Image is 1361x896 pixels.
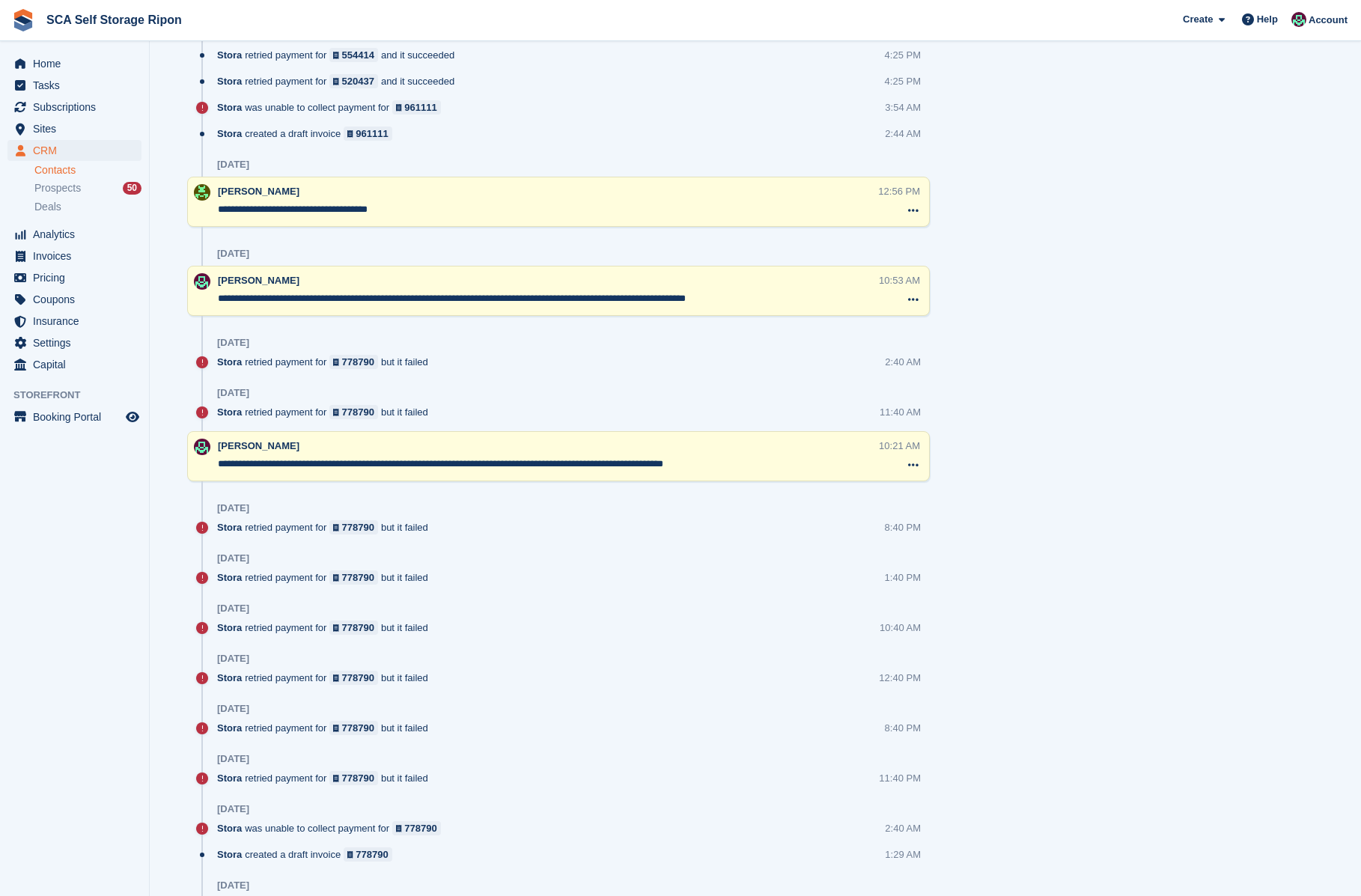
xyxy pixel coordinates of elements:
[217,821,242,835] span: Stora
[342,621,374,635] div: 778790
[879,671,921,685] div: 12:40 PM
[34,163,141,177] a: Contacts
[217,821,448,835] div: was unable to collect payment for
[40,7,188,32] a: SCA Self Storage Ripon
[217,355,242,369] span: Stora
[7,118,141,139] a: menu
[344,847,392,862] a: 778790
[124,408,141,426] a: Preview store
[217,671,436,685] div: retried payment for but it failed
[885,520,921,534] div: 8:40 PM
[885,847,921,862] div: 1:29 AM
[218,275,299,286] span: [PERSON_NAME]
[123,182,141,195] div: 50
[217,621,436,635] div: retried payment for but it failed
[329,570,378,585] a: 778790
[217,880,249,892] div: [DATE]
[217,74,462,88] div: retried payment for and it succeeded
[217,552,249,564] div: [DATE]
[879,439,920,453] div: 10:21 AM
[885,821,921,835] div: 2:40 AM
[342,355,374,369] div: 778790
[329,621,378,635] a: 778790
[342,74,374,88] div: 520437
[880,621,921,635] div: 10:40 AM
[33,406,123,427] span: Booking Portal
[329,355,378,369] a: 778790
[7,332,141,353] a: menu
[7,224,141,245] a: menu
[217,405,436,419] div: retried payment for but it failed
[880,405,921,419] div: 11:40 AM
[217,100,242,115] span: Stora
[329,74,378,88] a: 520437
[7,75,141,96] a: menu
[329,671,378,685] a: 778790
[13,388,149,403] span: Storefront
[329,405,378,419] a: 778790
[217,127,400,141] div: created a draft invoice
[1257,12,1278,27] span: Help
[12,9,34,31] img: stora-icon-8386f47178a22dfd0bd8f6a31ec36ba5ce8667c1dd55bd0f319d3a0aa187defe.svg
[217,127,242,141] span: Stora
[33,118,123,139] span: Sites
[194,439,210,455] img: Sam Chapman
[404,100,436,115] div: 961111
[217,159,249,171] div: [DATE]
[7,53,141,74] a: menu
[34,181,81,195] span: Prospects
[7,354,141,375] a: menu
[342,570,374,585] div: 778790
[218,186,299,197] span: [PERSON_NAME]
[217,387,249,399] div: [DATE]
[356,847,388,862] div: 778790
[33,311,123,332] span: Insurance
[342,48,374,62] div: 554414
[329,520,378,534] a: 778790
[217,570,436,585] div: retried payment for but it failed
[217,570,242,585] span: Stora
[342,405,374,419] div: 778790
[879,273,920,287] div: 10:53 AM
[217,653,249,665] div: [DATE]
[1183,12,1213,27] span: Create
[34,200,61,214] span: Deals
[33,289,123,310] span: Coupons
[217,803,249,815] div: [DATE]
[217,355,436,369] div: retried payment for but it failed
[885,100,921,115] div: 3:54 AM
[217,671,242,685] span: Stora
[217,502,249,514] div: [DATE]
[344,127,392,141] a: 961111
[7,311,141,332] a: menu
[878,184,920,198] div: 12:56 PM
[217,603,249,615] div: [DATE]
[342,671,374,685] div: 778790
[217,721,436,735] div: retried payment for but it failed
[33,354,123,375] span: Capital
[342,771,374,785] div: 778790
[7,289,141,310] a: menu
[7,406,141,427] a: menu
[217,248,249,260] div: [DATE]
[217,100,448,115] div: was unable to collect payment for
[217,48,242,62] span: Stora
[33,140,123,161] span: CRM
[1309,13,1348,28] span: Account
[217,48,462,62] div: retried payment for and it succeeded
[356,127,388,141] div: 961111
[7,140,141,161] a: menu
[217,520,436,534] div: retried payment for but it failed
[217,703,249,715] div: [DATE]
[194,273,210,290] img: Sam Chapman
[217,74,242,88] span: Stora
[33,246,123,266] span: Invoices
[885,570,921,585] div: 1:40 PM
[217,771,436,785] div: retried payment for but it failed
[392,100,441,115] a: 961111
[885,74,921,88] div: 4:25 PM
[33,97,123,118] span: Subscriptions
[33,332,123,353] span: Settings
[7,246,141,266] a: menu
[1291,12,1306,27] img: Sam Chapman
